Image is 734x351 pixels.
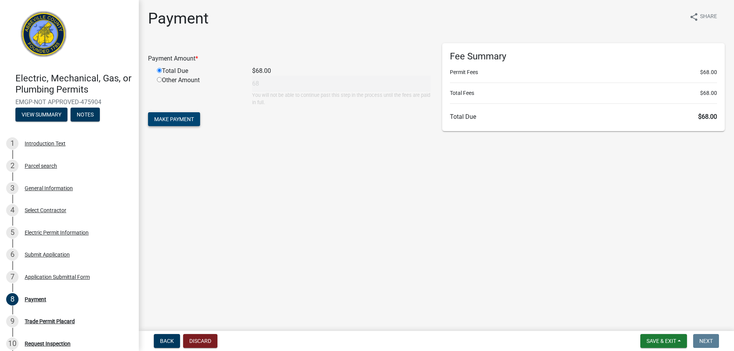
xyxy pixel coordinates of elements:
[71,112,100,118] wm-modal-confirm: Notes
[699,338,713,344] span: Next
[71,108,100,121] button: Notes
[700,68,717,76] span: $68.00
[15,108,67,121] button: View Summary
[15,112,67,118] wm-modal-confirm: Summary
[148,112,200,126] button: Make Payment
[6,293,19,305] div: 8
[148,9,209,28] h1: Payment
[450,68,717,76] li: Permit Fees
[6,160,19,172] div: 2
[640,334,687,348] button: Save & Exit
[25,141,66,146] div: Introduction Text
[6,315,19,327] div: 9
[700,89,717,97] span: $68.00
[698,113,717,120] span: $68.00
[450,89,717,97] li: Total Fees
[6,226,19,239] div: 5
[25,319,75,324] div: Trade Permit Placard
[6,271,19,283] div: 7
[15,8,72,65] img: Abbeville County, South Carolina
[25,341,71,346] div: Request Inspection
[6,248,19,261] div: 6
[151,76,246,106] div: Other Amount
[646,338,676,344] span: Save & Exit
[25,186,73,191] div: General Information
[154,116,194,122] span: Make Payment
[25,297,46,302] div: Payment
[683,9,723,24] button: shareShare
[25,208,66,213] div: Select Contractor
[25,274,90,280] div: Application Submittal Form
[25,252,70,257] div: Submit Application
[693,334,719,348] button: Next
[154,334,180,348] button: Back
[15,98,123,106] span: EMGP-NOT APPROVED-475904
[142,54,436,63] div: Payment Amount
[151,66,246,76] div: Total Due
[25,230,89,235] div: Electric Permit Information
[450,113,717,120] h6: Total Due
[6,337,19,350] div: 10
[700,12,717,22] span: Share
[15,73,133,95] h4: Electric, Mechanical, Gas, or Plumbing Permits
[450,51,717,62] h6: Fee Summary
[6,182,19,194] div: 3
[6,204,19,216] div: 4
[246,66,436,76] div: $68.00
[689,12,699,22] i: share
[183,334,217,348] button: Discard
[25,163,57,169] div: Parcel search
[160,338,174,344] span: Back
[6,137,19,150] div: 1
